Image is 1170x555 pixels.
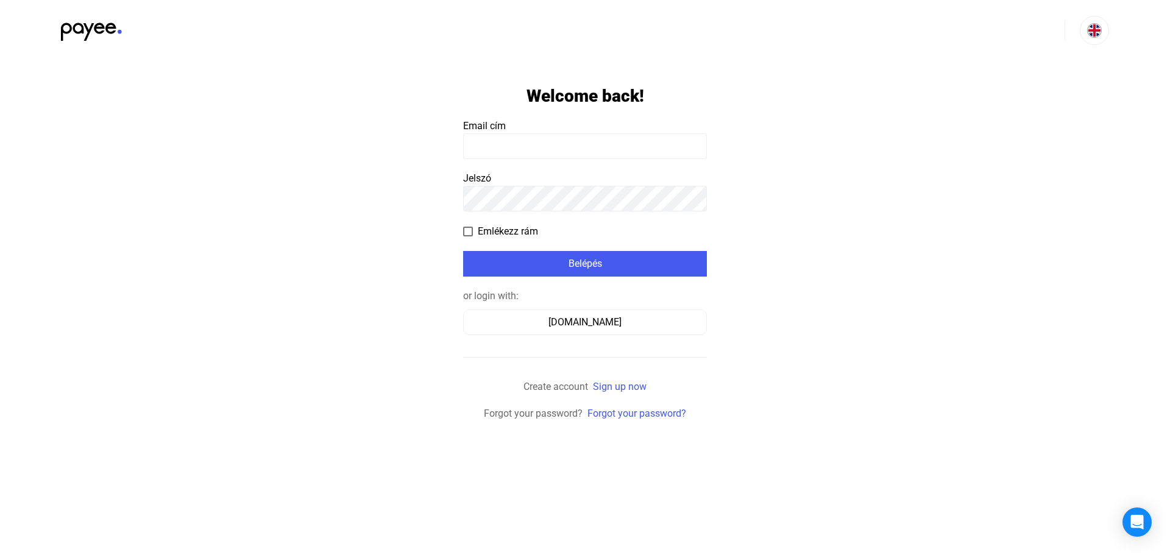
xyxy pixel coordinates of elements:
div: Open Intercom Messenger [1122,507,1152,537]
span: Emlékezz rám [478,224,538,239]
img: EN [1087,23,1102,38]
button: [DOMAIN_NAME] [463,309,707,335]
h1: Welcome back! [526,85,644,107]
a: [DOMAIN_NAME] [463,316,707,328]
a: Forgot your password? [587,408,686,419]
span: Forgot your password? [484,408,583,419]
span: Jelszó [463,172,491,184]
a: Sign up now [593,381,647,392]
span: Email cím [463,120,506,132]
button: EN [1080,16,1109,45]
div: Belépés [467,256,703,271]
div: [DOMAIN_NAME] [467,315,703,330]
div: or login with: [463,289,707,303]
img: black-payee-blue-dot.svg [61,16,122,41]
button: Belépés [463,251,707,277]
span: Create account [523,381,588,392]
